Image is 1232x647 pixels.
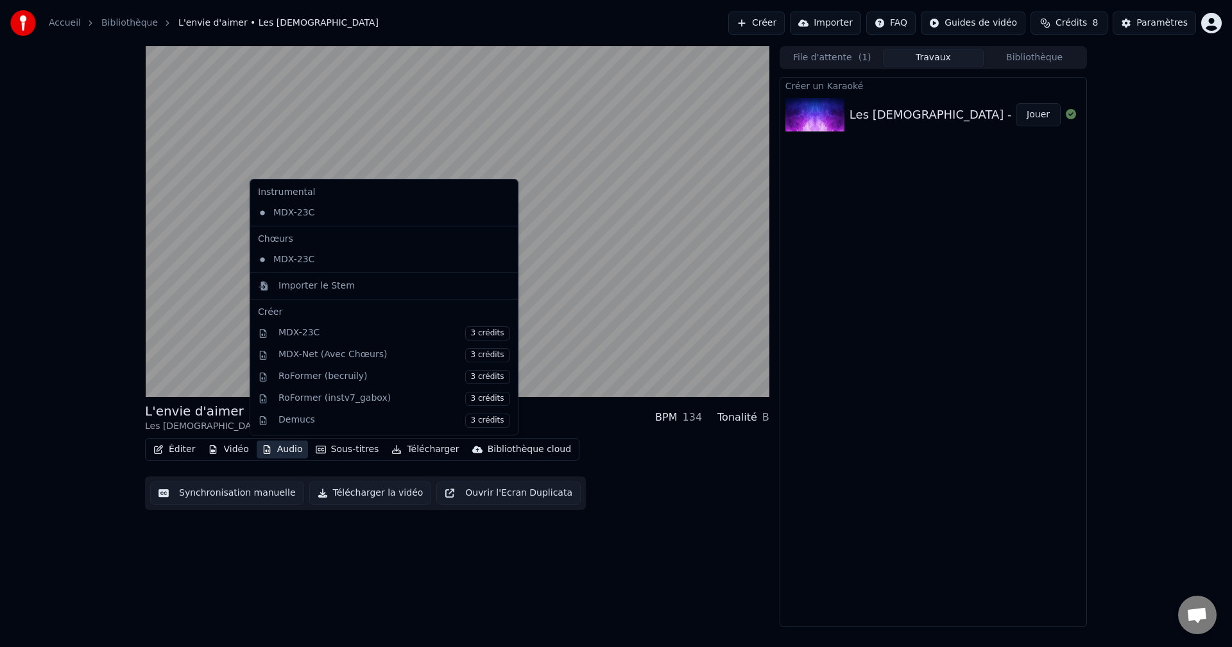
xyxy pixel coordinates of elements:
div: Créer [258,306,510,319]
span: ( 1 ) [859,51,871,64]
div: L'envie d'aimer [145,402,265,420]
button: Éditer [148,441,200,458]
a: Accueil [49,17,81,29]
span: 3 crédits [465,392,510,406]
span: L'envie d'aimer • Les [DEMOGRAPHIC_DATA] [178,17,379,29]
div: MDX-23C [253,203,496,223]
div: Créer un Karaoké [780,78,1086,93]
div: Importer le Stem [278,280,355,292]
a: Ouvrir le chat [1178,596,1217,634]
div: Instrumental [253,182,515,203]
div: RoFormer (becruily) [278,370,510,384]
button: Jouer [1016,103,1061,126]
img: youka [10,10,36,36]
span: 3 crédits [465,370,510,384]
div: Paramètres [1136,17,1188,29]
div: Tonalité [717,410,757,425]
div: MDX-23C [278,326,510,340]
button: Sous-titres [311,441,384,458]
button: Audio [257,441,308,458]
button: File d'attente [782,49,883,67]
a: Bibliothèque [101,17,158,29]
div: Les [DEMOGRAPHIC_DATA] - L'envie d'aimer [850,106,1104,124]
div: BPM [655,410,677,425]
button: Travaux [883,49,984,67]
div: B [762,410,769,425]
button: Ouvrir l'Ecran Duplicata [436,482,581,505]
nav: breadcrumb [49,17,379,29]
button: Télécharger la vidéo [309,482,432,505]
div: MDX-Net (Avec Chœurs) [278,348,510,362]
div: Les [DEMOGRAPHIC_DATA] [145,420,265,433]
div: Demucs [278,414,510,428]
div: MDX-23C [253,249,496,270]
div: 134 [683,410,703,425]
span: 3 crédits [465,326,510,340]
div: Chœurs [253,229,515,249]
div: RoFormer (instv7_gabox) [278,392,510,406]
button: Vidéo [203,441,253,458]
button: Guides de vidéo [921,12,1025,35]
span: 8 [1092,17,1098,29]
button: Télécharger [386,441,464,458]
span: 3 crédits [465,348,510,362]
span: 3 crédits [465,414,510,428]
button: Créer [728,12,785,35]
button: FAQ [866,12,916,35]
button: Synchronisation manuelle [150,482,304,505]
span: Crédits [1056,17,1087,29]
button: Importer [790,12,861,35]
button: Crédits8 [1031,12,1108,35]
div: Bibliothèque cloud [488,443,571,456]
button: Bibliothèque [984,49,1085,67]
button: Paramètres [1113,12,1196,35]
